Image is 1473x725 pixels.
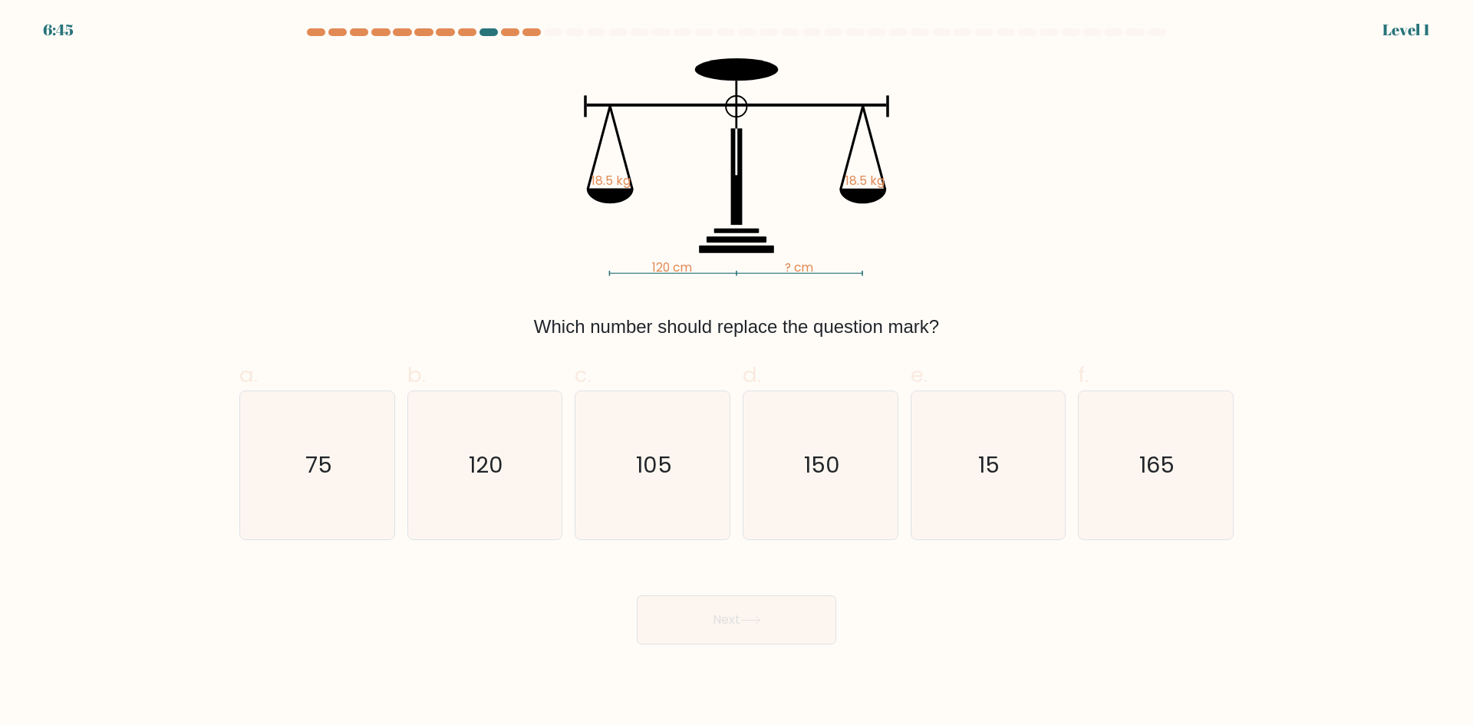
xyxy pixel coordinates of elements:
[43,18,74,41] div: 6:45
[636,450,672,480] text: 105
[845,173,885,189] tspan: 18.5 kg
[407,360,426,390] span: b.
[637,595,836,644] button: Next
[652,259,692,275] tspan: 120 cm
[469,450,503,480] text: 120
[911,360,928,390] span: e.
[1078,360,1089,390] span: f.
[592,173,631,189] tspan: 18.5 kg
[575,360,592,390] span: c.
[249,313,1224,341] div: Which number should replace the question mark?
[743,360,761,390] span: d.
[804,450,840,480] text: 150
[305,450,332,480] text: 75
[785,259,813,275] tspan: ? cm
[1140,450,1175,480] text: 165
[979,450,1000,480] text: 15
[239,360,258,390] span: a.
[1382,18,1430,41] div: Level 1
